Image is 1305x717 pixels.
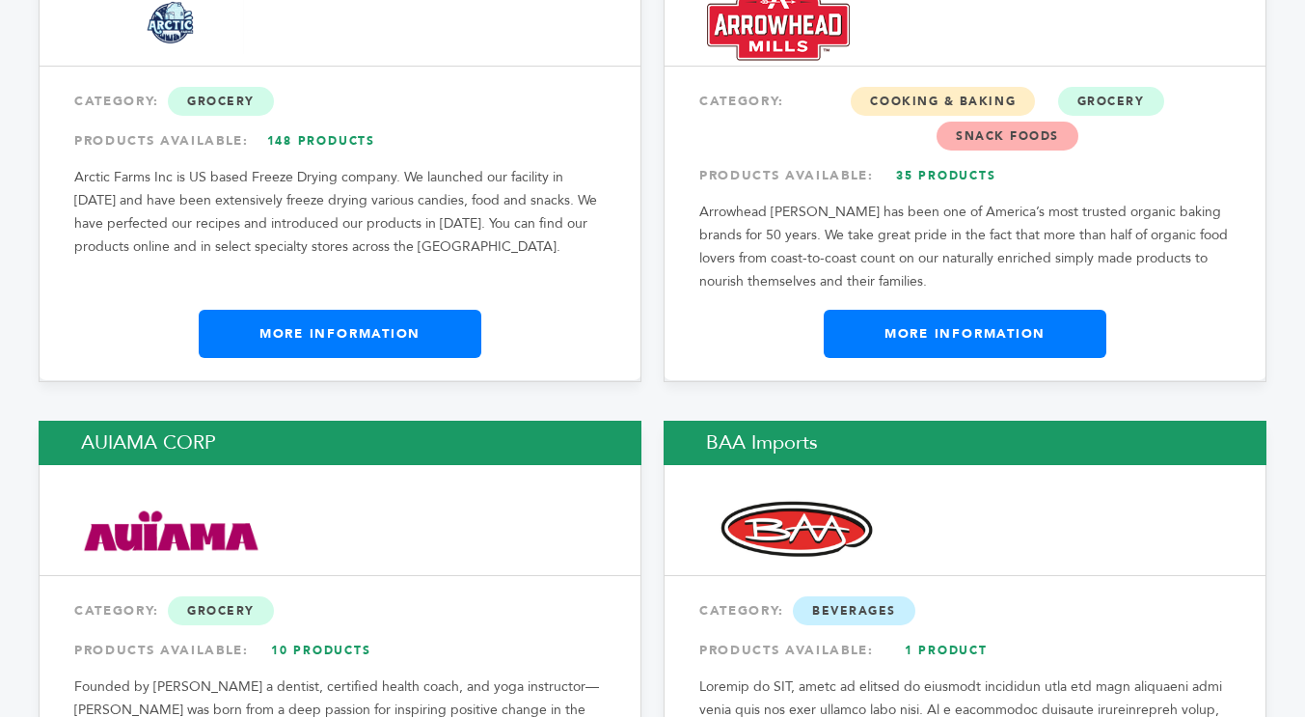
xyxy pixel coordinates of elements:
a: 148 Products [254,124,389,158]
a: 10 Products [254,633,389,668]
div: PRODUCTS AVAILABLE: [74,633,606,668]
div: PRODUCTS AVAILABLE: [699,633,1231,668]
a: More Information [199,310,481,358]
div: PRODUCTS AVAILABLE: [699,158,1231,193]
div: CATEGORY: [74,84,606,119]
a: More Information [824,310,1106,358]
div: CATEGORY: [74,593,606,628]
span: Grocery [168,596,274,625]
h2: AUIAMA CORP [39,421,641,465]
p: Arrowhead [PERSON_NAME] has been one of America’s most trusted organic baking brands for 50 years... [699,201,1231,293]
span: Grocery [168,87,274,116]
div: CATEGORY: [699,84,1231,153]
div: CATEGORY: [699,593,1231,628]
a: 35 Products [879,158,1014,193]
img: BAA Imports [707,498,885,564]
span: Grocery [1058,87,1164,116]
div: PRODUCTS AVAILABLE: [74,124,606,158]
span: Snack Foods [937,122,1078,151]
a: 1 Product [879,633,1014,668]
span: Cooking & Baking [851,87,1035,116]
h2: BAA Imports [664,421,1266,465]
p: Arctic Farms Inc is US based Freeze Drying company. We launched our facility in [DATE] and have b... [74,166,606,259]
img: AUIAMA CORP [82,498,260,564]
span: Beverages [793,596,915,625]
